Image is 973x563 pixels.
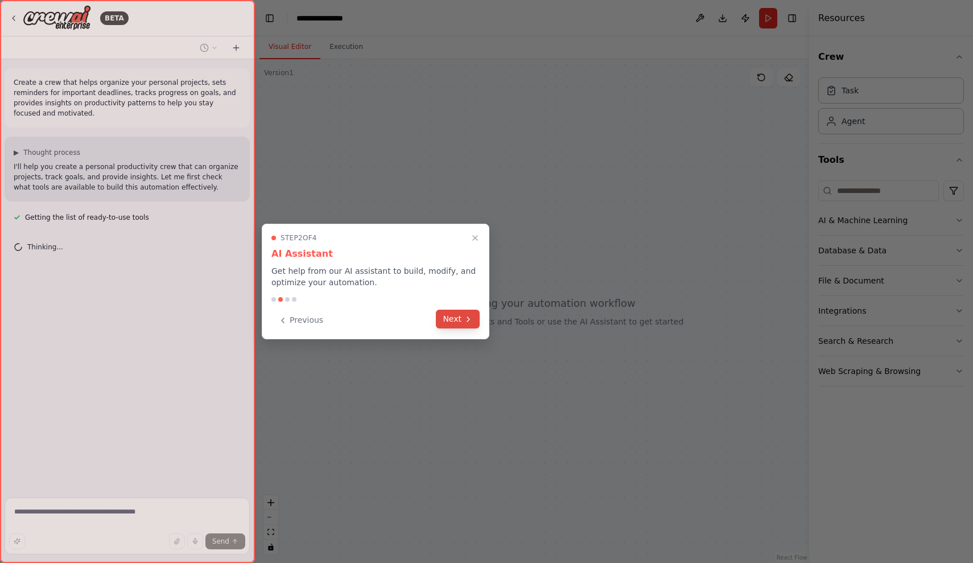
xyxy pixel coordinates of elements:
button: Close walkthrough [468,231,482,245]
button: Previous [271,311,330,330]
p: Get help from our AI assistant to build, modify, and optimize your automation. [271,265,480,288]
button: Next [436,310,480,328]
h3: AI Assistant [271,247,480,261]
span: Step 2 of 4 [281,233,317,243]
button: Hide left sidebar [262,10,278,26]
